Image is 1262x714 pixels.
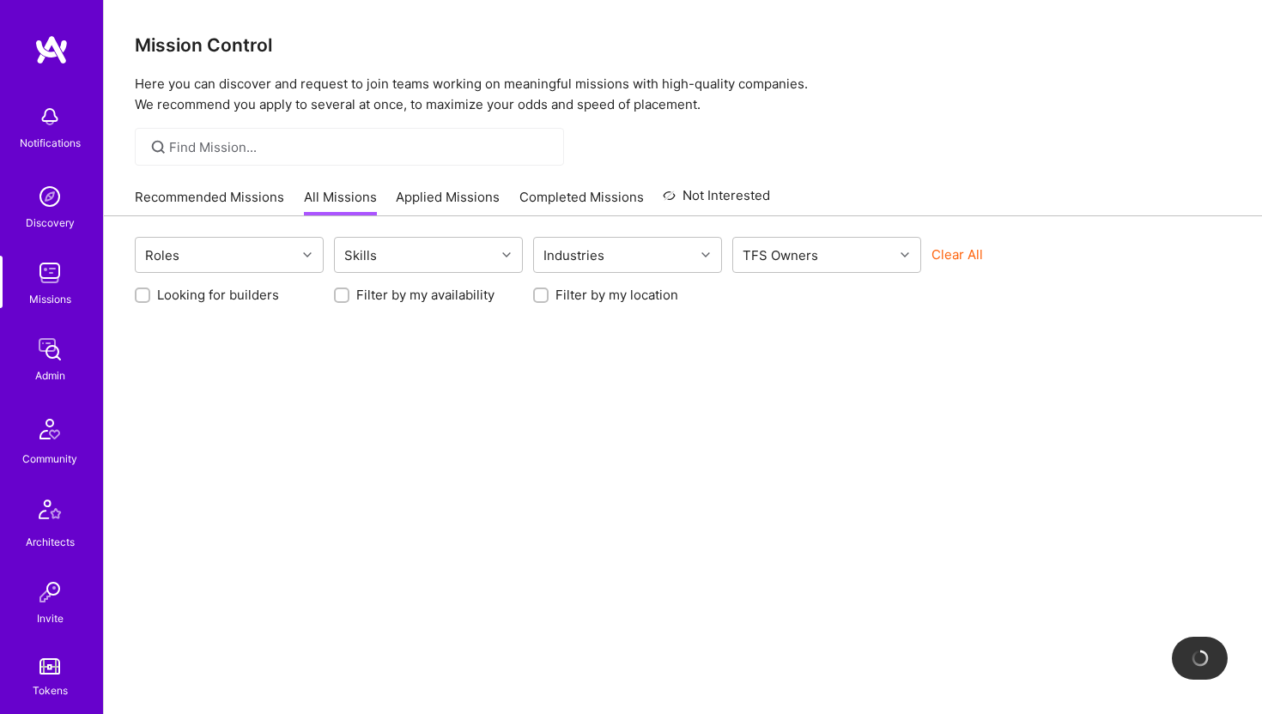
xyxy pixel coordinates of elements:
[169,138,551,156] input: Find Mission...
[663,185,770,216] a: Not Interested
[901,251,909,259] i: icon Chevron
[33,681,68,699] div: Tokens
[33,100,67,134] img: bell
[519,188,644,216] a: Completed Missions
[135,188,284,216] a: Recommended Missions
[141,243,184,268] div: Roles
[26,214,75,232] div: Discovery
[304,188,377,216] a: All Missions
[33,332,67,366] img: admin teamwork
[539,243,609,268] div: Industries
[738,243,822,268] div: TFS Owners
[340,243,381,268] div: Skills
[303,251,312,259] i: icon Chevron
[931,245,983,263] button: Clear All
[1189,647,1210,669] img: loading
[157,286,279,304] label: Looking for builders
[29,290,71,308] div: Missions
[35,366,65,384] div: Admin
[135,74,1231,115] p: Here you can discover and request to join teams working on meaningful missions with high-quality ...
[33,575,67,609] img: Invite
[34,34,69,65] img: logo
[356,286,494,304] label: Filter by my availability
[149,137,168,157] i: icon SearchGrey
[39,658,60,675] img: tokens
[135,34,1231,56] h3: Mission Control
[701,251,710,259] i: icon Chevron
[502,251,511,259] i: icon Chevron
[33,179,67,214] img: discovery
[22,450,77,468] div: Community
[26,533,75,551] div: Architects
[20,134,81,152] div: Notifications
[29,408,70,450] img: Community
[555,286,678,304] label: Filter by my location
[37,609,64,627] div: Invite
[33,256,67,290] img: teamwork
[396,188,500,216] a: Applied Missions
[29,492,70,533] img: Architects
